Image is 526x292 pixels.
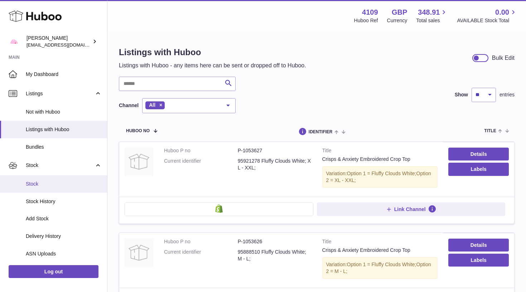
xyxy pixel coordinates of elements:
h1: Listings with Huboo [119,47,306,58]
a: Details [448,148,509,161]
span: Total sales [416,17,448,24]
div: Huboo Ref [354,17,378,24]
span: Option 2 = M - L; [326,262,431,274]
a: 348.91 Total sales [416,8,448,24]
span: Listings with Huboo [26,126,102,133]
span: Delivery History [26,233,102,240]
span: Add Stock [26,215,102,222]
span: Bundles [26,144,102,150]
img: hello@limpetstore.com [9,36,19,47]
button: Labels [448,254,509,267]
span: Not with Huboo [26,109,102,115]
dt: Current identifier [164,158,238,171]
div: Variation: [322,257,438,279]
span: identifier [309,130,333,134]
div: [PERSON_NAME] [26,35,91,48]
span: Option 1 = Fluffy Clouds White; [347,171,416,176]
span: title [484,129,496,133]
a: 0.00 AVAILABLE Stock Total [457,8,517,24]
span: Stock [26,162,94,169]
span: Option 2 = XL - XXL; [326,171,431,183]
a: Log out [9,265,98,278]
dt: Huboo P no [164,238,238,245]
img: Crisps & Anxiety Embroidered Crop Top [125,238,153,267]
span: 0.00 [495,8,509,17]
span: AVAILABLE Stock Total [457,17,517,24]
button: Labels [448,163,509,176]
span: Link Channel [394,206,426,212]
p: Listings with Huboo - any items here can be sent or dropped off to Huboo. [119,62,306,70]
div: Crisps & Anxiety Embroidered Crop Top [322,247,438,254]
span: [EMAIL_ADDRESS][DOMAIN_NAME] [26,42,105,48]
img: shopify-small.png [215,204,223,213]
strong: Title [322,238,438,247]
label: Channel [119,102,139,109]
span: Stock [26,181,102,187]
div: Variation: [322,166,438,188]
button: Link Channel [317,202,506,216]
span: Option 1 = Fluffy Clouds White; [347,262,416,267]
div: Currency [387,17,407,24]
a: Details [448,239,509,252]
dt: Huboo P no [164,147,238,154]
span: ASN Uploads [26,250,102,257]
dd: P-1053626 [238,238,312,245]
strong: GBP [392,8,407,17]
strong: 4109 [362,8,378,17]
span: 348.91 [418,8,440,17]
dd: 95888510 Fluffy Clouds White; M - L; [238,249,312,262]
dd: P-1053627 [238,147,312,154]
dt: Current identifier [164,249,238,262]
span: Listings [26,90,94,97]
span: Huboo no [126,129,150,133]
span: entries [500,91,515,98]
img: Crisps & Anxiety Embroidered Crop Top [125,147,153,176]
label: Show [455,91,468,98]
strong: Title [322,147,438,156]
dd: 95921278 Fluffy Clouds White; XL - XXL; [238,158,312,171]
div: Bulk Edit [492,54,515,62]
span: My Dashboard [26,71,102,78]
div: Crisps & Anxiety Embroidered Crop Top [322,156,438,163]
span: Stock History [26,198,102,205]
span: All [149,102,155,108]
